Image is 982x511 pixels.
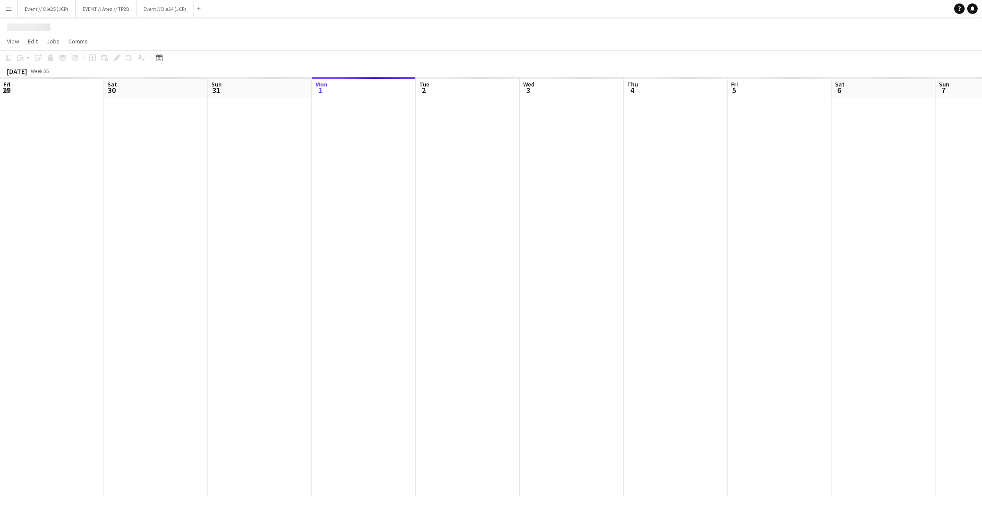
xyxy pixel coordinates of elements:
span: 31 [210,85,222,95]
button: Event // Ole25 (JCP) [18,0,76,17]
a: Jobs [43,36,63,47]
span: Sun [939,80,949,88]
span: 7 [938,85,949,95]
span: 2 [418,85,429,95]
span: Thu [627,80,638,88]
a: View [3,36,23,47]
span: Wed [523,80,534,88]
span: Comms [68,37,88,45]
span: Tue [419,80,429,88]
span: Fri [3,80,10,88]
span: Edit [28,37,38,45]
span: 30 [106,85,117,95]
span: Sat [107,80,117,88]
a: Edit [24,36,41,47]
span: 4 [626,85,638,95]
span: Jobs [47,37,60,45]
span: 5 [730,85,738,95]
button: EVENT // Atea // TP2B [76,0,137,17]
span: Mon [315,80,327,88]
span: View [7,37,19,45]
span: 1 [314,85,327,95]
div: [DATE] [7,67,27,76]
span: Sat [835,80,845,88]
button: Event //Ole24 (JCP) [137,0,194,17]
span: 29 [2,85,10,95]
span: Week 35 [29,68,50,74]
span: 6 [834,85,845,95]
span: Fri [731,80,738,88]
span: 3 [522,85,534,95]
a: Comms [65,36,91,47]
span: Sun [211,80,222,88]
